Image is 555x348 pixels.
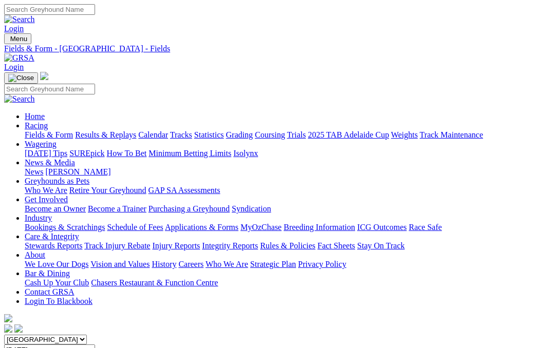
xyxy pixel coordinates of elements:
[4,314,12,322] img: logo-grsa-white.png
[4,15,35,24] img: Search
[25,186,67,195] a: Who We Are
[287,130,306,139] a: Trials
[357,223,406,231] a: ICG Outcomes
[107,149,147,158] a: How To Bet
[232,204,271,213] a: Syndication
[4,33,31,44] button: Toggle navigation
[152,241,200,250] a: Injury Reports
[4,72,38,84] button: Toggle navigation
[88,204,146,213] a: Become a Trainer
[91,278,218,287] a: Chasers Restaurant & Function Centre
[165,223,238,231] a: Applications & Forms
[25,167,43,176] a: News
[25,287,74,296] a: Contact GRSA
[255,130,285,139] a: Coursing
[4,63,24,71] a: Login
[298,260,346,268] a: Privacy Policy
[25,177,89,185] a: Greyhounds as Pets
[308,130,389,139] a: 2025 TAB Adelaide Cup
[391,130,418,139] a: Weights
[25,167,551,177] div: News & Media
[25,250,45,259] a: About
[420,130,483,139] a: Track Maintenance
[84,241,150,250] a: Track Injury Rebate
[25,260,88,268] a: We Love Our Dogs
[4,324,12,333] img: facebook.svg
[4,44,551,53] a: Fields & Form - [GEOGRAPHIC_DATA] - Fields
[25,214,52,222] a: Industry
[25,204,86,213] a: Become an Owner
[25,278,89,287] a: Cash Up Your Club
[4,24,24,33] a: Login
[25,241,82,250] a: Stewards Reports
[69,149,104,158] a: SUREpick
[14,324,23,333] img: twitter.svg
[25,140,57,148] a: Wagering
[25,269,70,278] a: Bar & Dining
[4,53,34,63] img: GRSA
[25,149,67,158] a: [DATE] Tips
[149,186,220,195] a: GAP SA Assessments
[25,223,551,232] div: Industry
[226,130,253,139] a: Grading
[25,186,551,195] div: Greyhounds as Pets
[25,297,92,305] a: Login To Blackbook
[25,204,551,214] div: Get Involved
[90,260,150,268] a: Vision and Values
[25,130,73,139] a: Fields & Form
[25,121,48,130] a: Racing
[233,149,258,158] a: Isolynx
[284,223,355,231] a: Breeding Information
[318,241,355,250] a: Fact Sheets
[152,260,176,268] a: History
[10,35,27,43] span: Menu
[178,260,203,268] a: Careers
[25,195,68,204] a: Get Involved
[4,84,95,94] input: Search
[260,241,316,250] a: Rules & Policies
[149,204,230,213] a: Purchasing a Greyhound
[25,241,551,250] div: Care & Integrity
[25,112,45,121] a: Home
[250,260,296,268] a: Strategic Plan
[25,278,551,287] div: Bar & Dining
[194,130,224,139] a: Statistics
[25,223,105,231] a: Bookings & Scratchings
[409,223,441,231] a: Race Safe
[25,149,551,158] div: Wagering
[206,260,248,268] a: Who We Are
[8,74,34,82] img: Close
[25,232,79,241] a: Care & Integrity
[4,4,95,15] input: Search
[202,241,258,250] a: Integrity Reports
[138,130,168,139] a: Calendar
[40,72,48,80] img: logo-grsa-white.png
[357,241,404,250] a: Stay On Track
[170,130,192,139] a: Tracks
[69,186,146,195] a: Retire Your Greyhound
[25,130,551,140] div: Racing
[75,130,136,139] a: Results & Replays
[25,260,551,269] div: About
[4,94,35,104] img: Search
[25,158,75,167] a: News & Media
[45,167,110,176] a: [PERSON_NAME]
[149,149,231,158] a: Minimum Betting Limits
[107,223,163,231] a: Schedule of Fees
[240,223,282,231] a: MyOzChase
